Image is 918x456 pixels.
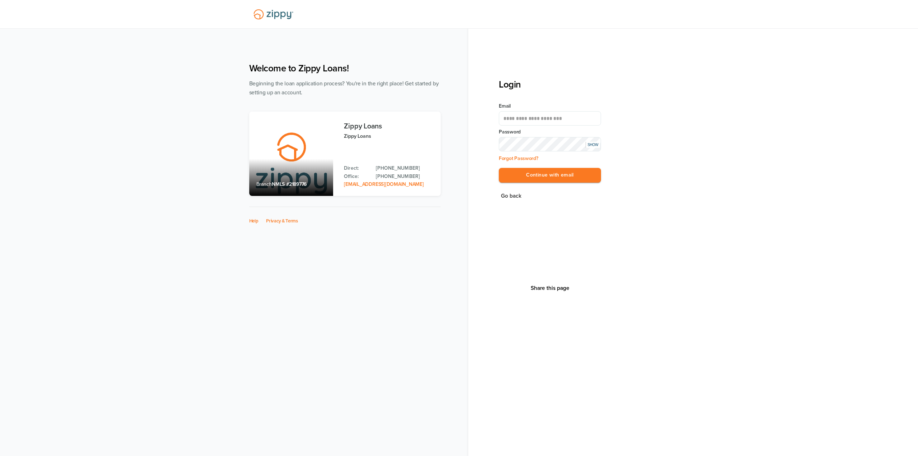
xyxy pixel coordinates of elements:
p: Office: [344,173,369,180]
a: Direct Phone: 512-975-2947 [376,164,433,172]
span: Branch [256,181,272,187]
a: Help [249,218,259,224]
img: Lender Logo [249,6,298,23]
h3: Zippy Loans [344,122,433,130]
input: Input Password [499,137,601,151]
h3: Login [499,79,601,90]
label: Password [499,128,601,136]
button: Share This Page [529,285,572,292]
input: Email Address [499,111,601,126]
p: Zippy Loans [344,132,433,140]
p: Direct: [344,164,369,172]
a: Office Phone: 512-975-2947 [376,173,433,180]
a: Forgot Password? [499,155,538,161]
div: SHOW [586,142,600,148]
button: Continue with email [499,168,601,183]
h1: Welcome to Zippy Loans! [249,63,441,74]
button: Go back [499,191,524,201]
span: NMLS #2189776 [272,181,307,187]
label: Email [499,103,601,110]
a: Privacy & Terms [266,218,298,224]
a: Email Address: zippyguide@zippymh.com [344,181,423,187]
span: Beginning the loan application process? You're in the right place! Get started by setting up an a... [249,80,439,96]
